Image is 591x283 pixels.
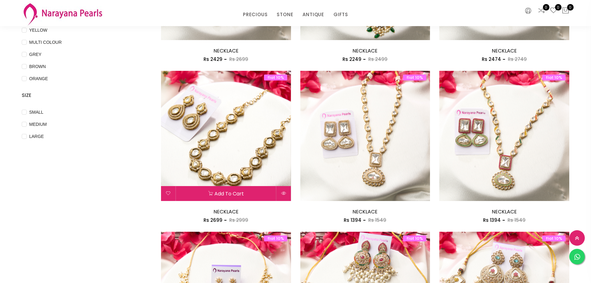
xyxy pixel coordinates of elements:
span: Rs 2699 [204,217,222,223]
h4: SIZE [22,92,142,99]
span: Rs 1394 [483,217,501,223]
span: Rs 2749 [508,56,527,62]
span: Rs 2699 [229,56,248,62]
a: NECKLACE [492,208,517,215]
a: NECKLACE [352,47,378,54]
a: ANTIQUE [302,10,324,19]
a: STONE [277,10,293,19]
span: Rs 2999 [229,217,248,223]
span: SMALL [27,109,46,116]
a: NECKLACE [352,208,378,215]
span: GREY [27,51,44,58]
a: PRECIOUS [243,10,267,19]
span: 0 [555,4,562,11]
span: Rs 2249 [343,56,361,62]
span: flat 10% [264,75,287,80]
a: 0 [550,7,557,15]
span: Rs 1549 [508,217,526,223]
span: Rs 2429 [204,56,222,62]
span: flat 10% [542,75,566,80]
span: Rs 2474 [482,56,501,62]
span: MULTI COLOUR [27,39,64,46]
a: GIFTS [334,10,348,19]
span: BROWN [27,63,48,70]
button: Add to cart [176,186,276,201]
a: NECKLACE [213,47,239,54]
a: NECKLACE [213,208,239,215]
span: 0 [567,4,574,11]
button: Quick View [276,186,291,201]
span: flat 10% [403,75,426,80]
button: Add to wishlist [161,186,176,201]
span: ORANGE [27,75,51,82]
span: 0 [543,4,549,11]
span: flat 10% [264,235,287,241]
a: NECKLACE [492,47,517,54]
span: Rs 1394 [344,217,361,223]
a: 0 [538,7,545,15]
span: Rs 2499 [368,56,387,62]
span: flat 10% [403,235,426,241]
span: Rs 1549 [368,217,386,223]
span: MEDIUM [27,121,49,128]
span: YELLOW [27,27,50,34]
span: flat 10% [542,235,566,241]
span: LARGE [27,133,46,140]
button: 0 [562,7,569,15]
